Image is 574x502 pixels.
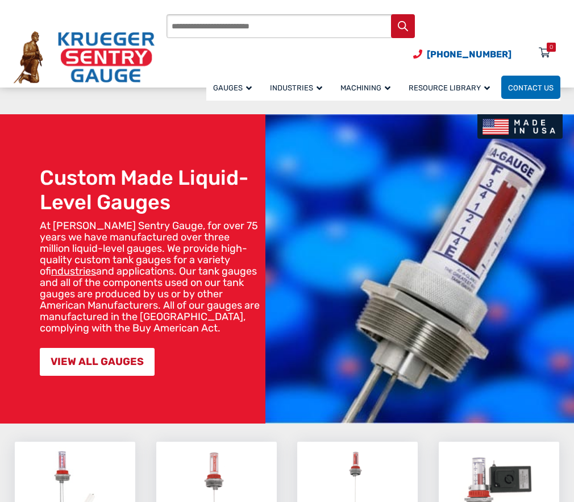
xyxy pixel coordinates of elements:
img: Made In USA [477,114,563,139]
a: Industries [263,74,334,101]
span: Industries [270,84,322,92]
a: VIEW ALL GAUGES [40,348,155,376]
img: bg_hero_bannerksentry [265,114,574,424]
span: Gauges [213,84,252,92]
span: Machining [340,84,390,92]
a: industries [51,265,96,277]
a: Machining [334,74,402,101]
span: [PHONE_NUMBER] [427,49,511,60]
img: Krueger Sentry Gauge [14,31,155,84]
h1: Custom Made Liquid-Level Gauges [40,165,260,214]
p: At [PERSON_NAME] Sentry Gauge, for over 75 years we have manufactured over three million liquid-l... [40,220,260,334]
a: Phone Number (920) 434-8860 [413,47,511,61]
span: Resource Library [409,84,490,92]
a: Resource Library [402,74,501,101]
a: Contact Us [501,76,560,99]
div: 0 [550,43,553,52]
a: Gauges [206,74,263,101]
span: Contact Us [508,84,554,92]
